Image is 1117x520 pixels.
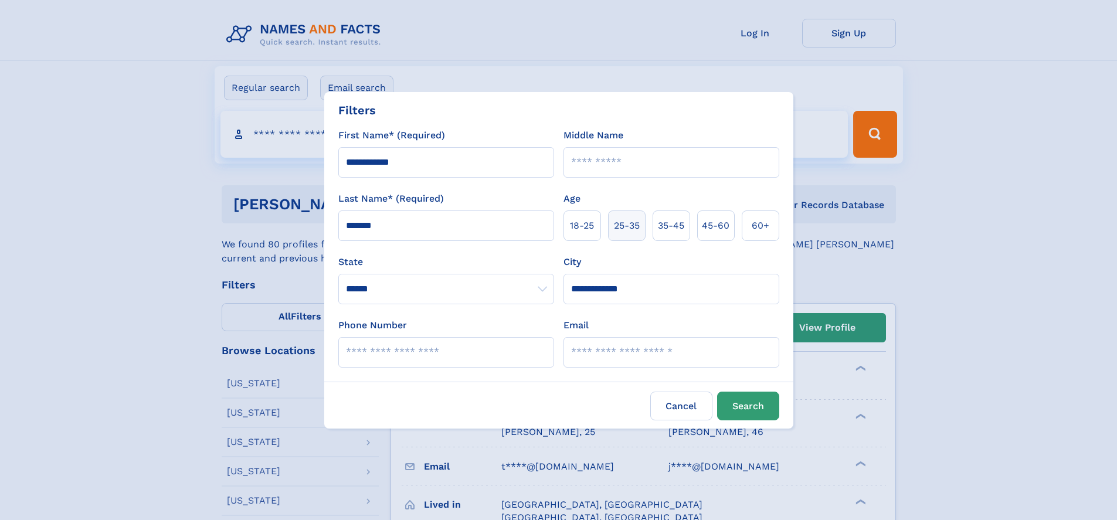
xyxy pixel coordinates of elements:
span: 35‑45 [658,219,684,233]
label: Email [563,318,589,332]
span: 25‑35 [614,219,640,233]
label: Cancel [650,392,712,420]
label: Middle Name [563,128,623,142]
span: 18‑25 [570,219,594,233]
span: 45‑60 [702,219,729,233]
label: Age [563,192,580,206]
label: City [563,255,581,269]
label: Phone Number [338,318,407,332]
label: State [338,255,554,269]
label: First Name* (Required) [338,128,445,142]
label: Last Name* (Required) [338,192,444,206]
span: 60+ [752,219,769,233]
button: Search [717,392,779,420]
div: Filters [338,101,376,119]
